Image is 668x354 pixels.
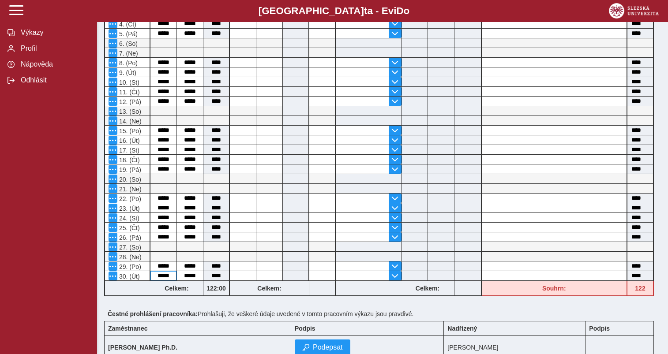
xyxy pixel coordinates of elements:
button: Menu [109,194,117,203]
button: Menu [109,97,117,106]
span: 26. (Pá) [117,234,141,241]
b: 122:00 [203,285,229,292]
span: 20. (So) [117,176,141,183]
button: Menu [109,78,117,86]
b: Celkem: [150,285,203,292]
span: 27. (So) [117,244,141,251]
span: 17. (St) [117,147,139,154]
button: Menu [109,39,117,48]
span: 30. (Út) [117,273,140,280]
div: Prohlašuji, že veškeré údaje uvedené v tomto pracovním výkazu jsou pravdivé. [104,307,661,321]
span: 12. (Pá) [117,98,141,105]
span: 11. (Čt) [117,89,140,96]
button: Menu [109,87,117,96]
span: 15. (Po) [117,127,141,134]
b: 122 [627,285,653,292]
button: Menu [109,126,117,135]
b: Nadřízený [447,325,477,332]
span: 5. (Pá) [117,30,138,37]
span: 6. (So) [117,40,138,47]
button: Menu [109,68,117,77]
span: 22. (Po) [117,195,141,202]
b: Podpis [589,325,610,332]
button: Menu [109,116,117,125]
div: Fond pracovní doby (123:12 h) a součet hodin (122 h) se neshodují! [482,281,628,296]
span: 18. (Čt) [117,157,140,164]
span: o [404,5,410,16]
span: 16. (Út) [117,137,140,144]
button: Menu [109,165,117,174]
button: Menu [109,262,117,271]
button: Menu [109,145,117,154]
span: 25. (Čt) [117,224,140,231]
span: 23. (Út) [117,205,140,212]
button: Menu [109,242,117,251]
span: 24. (St) [117,215,139,222]
span: 28. (Ne) [117,253,142,261]
span: 14. (Ne) [117,118,142,125]
span: 19. (Pá) [117,166,141,173]
button: Menu [109,29,117,38]
b: Souhrn: [542,285,566,292]
button: Menu [109,19,117,28]
span: Nápověda [18,60,90,68]
button: Menu [109,107,117,116]
img: logo_web_su.png [609,3,659,19]
b: [PERSON_NAME] Ph.D. [108,344,177,351]
span: D [396,5,403,16]
span: Výkazy [18,29,90,37]
div: Fond pracovní doby (123:12 h) a součet hodin (122 h) se neshodují! [627,281,654,296]
button: Menu [109,252,117,261]
b: Zaměstnanec [108,325,147,332]
button: Menu [109,213,117,222]
span: 9. (Út) [117,69,136,76]
span: 13. (So) [117,108,141,115]
button: Menu [109,48,117,57]
span: 29. (Po) [117,263,141,270]
b: Podpis [295,325,315,332]
button: Menu [109,233,117,242]
b: Celkem: [230,285,309,292]
button: Menu [109,155,117,164]
button: Menu [109,184,117,193]
span: t [364,5,367,16]
button: Menu [109,58,117,67]
span: 21. (Ne) [117,186,142,193]
button: Menu [109,204,117,212]
span: 4. (Čt) [117,21,136,28]
span: Odhlásit [18,76,90,84]
span: Profil [18,45,90,52]
span: 7. (Ne) [117,50,138,57]
b: [GEOGRAPHIC_DATA] a - Evi [26,5,642,17]
span: 8. (Po) [117,60,138,67]
button: Menu [109,175,117,183]
span: Podepsat [313,343,343,351]
b: Celkem: [402,285,454,292]
span: 10. (St) [117,79,139,86]
b: Čestné prohlášení pracovníka: [108,310,198,317]
button: Menu [109,223,117,232]
button: Menu [109,136,117,145]
button: Menu [109,272,117,280]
